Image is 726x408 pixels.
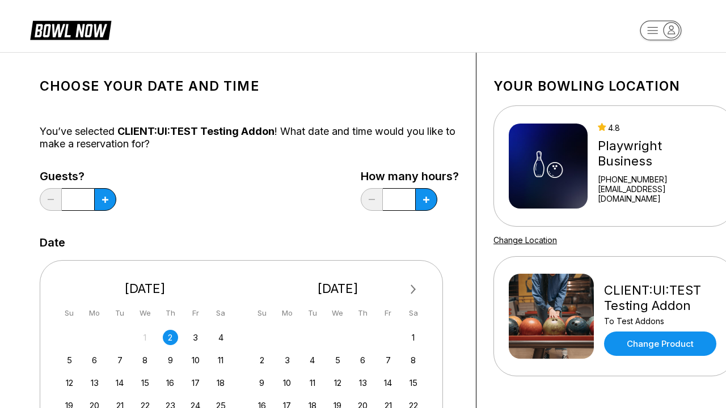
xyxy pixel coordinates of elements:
div: Th [355,305,370,321]
div: Choose Wednesday, November 12th, 2025 [330,375,345,390]
div: Fr [381,305,396,321]
div: Choose Monday, November 10th, 2025 [280,375,295,390]
img: CLIENT:UI:TEST Testing Addon [509,274,594,359]
div: Choose Monday, October 13th, 2025 [87,375,102,390]
div: Choose Friday, October 10th, 2025 [188,352,203,368]
div: Su [62,305,77,321]
div: Choose Thursday, November 6th, 2025 [355,352,370,368]
a: Change Product [604,331,716,356]
label: Date [40,236,65,249]
div: Choose Saturday, October 11th, 2025 [213,352,229,368]
div: To Test Addons [604,316,719,326]
div: Choose Tuesday, November 4th, 2025 [305,352,320,368]
div: Sa [406,305,421,321]
div: Choose Friday, November 14th, 2025 [381,375,396,390]
div: Tu [112,305,128,321]
button: Next Month [404,280,423,299]
div: Su [254,305,269,321]
div: Choose Sunday, November 2nd, 2025 [254,352,269,368]
div: Sa [213,305,229,321]
div: We [137,305,153,321]
div: Choose Saturday, November 8th, 2025 [406,352,421,368]
label: Guests? [40,170,116,182]
div: Choose Sunday, October 5th, 2025 [62,352,77,368]
div: Choose Friday, October 3rd, 2025 [188,330,203,345]
div: We [330,305,345,321]
div: Not available Wednesday, October 1st, 2025 [137,330,153,345]
div: Choose Monday, November 3rd, 2025 [280,352,295,368]
div: Choose Saturday, November 15th, 2025 [406,375,421,390]
div: Tu [305,305,320,321]
div: Choose Thursday, October 2nd, 2025 [163,330,178,345]
div: Choose Wednesday, October 8th, 2025 [137,352,153,368]
div: Choose Saturday, October 4th, 2025 [213,330,229,345]
span: CLIENT:UI:TEST Testing Addon [117,125,275,137]
div: Choose Sunday, November 9th, 2025 [254,375,269,390]
div: Choose Friday, October 17th, 2025 [188,375,203,390]
div: [DATE] [250,281,426,296]
div: Choose Tuesday, October 14th, 2025 [112,375,128,390]
a: [EMAIL_ADDRESS][DOMAIN_NAME] [598,184,719,203]
div: 4.8 [598,123,719,133]
div: Choose Saturday, November 1st, 2025 [406,330,421,345]
div: Mo [87,305,102,321]
img: Playwright Business [509,124,588,209]
div: Mo [280,305,295,321]
div: [PHONE_NUMBER] [598,175,719,184]
div: Choose Sunday, October 12th, 2025 [62,375,77,390]
div: Fr [188,305,203,321]
div: Choose Thursday, October 9th, 2025 [163,352,178,368]
div: Playwright Business [598,138,719,169]
div: Choose Thursday, November 13th, 2025 [355,375,370,390]
a: Change Location [493,235,557,245]
div: Choose Thursday, October 16th, 2025 [163,375,178,390]
div: Choose Monday, October 6th, 2025 [87,352,102,368]
label: How many hours? [361,170,459,182]
div: Choose Friday, November 7th, 2025 [381,352,396,368]
div: Choose Wednesday, October 15th, 2025 [137,375,153,390]
div: [DATE] [57,281,233,296]
div: Choose Tuesday, October 7th, 2025 [112,352,128,368]
div: CLIENT:UI:TEST Testing Addon [604,283,719,313]
h1: Choose your Date and time [40,78,459,94]
div: Choose Saturday, October 18th, 2025 [213,375,229,390]
div: Choose Wednesday, November 5th, 2025 [330,352,345,368]
div: Choose Tuesday, November 11th, 2025 [305,375,320,390]
div: You’ve selected ! What date and time would you like to make a reservation for? [40,125,459,150]
div: Th [163,305,178,321]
